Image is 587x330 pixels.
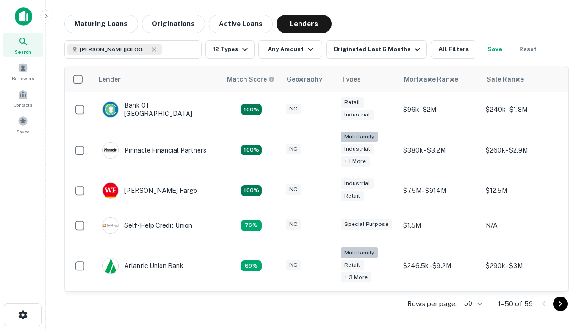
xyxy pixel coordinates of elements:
[460,297,483,310] div: 50
[241,185,262,196] div: Matching Properties: 15, hasApolloMatch: undefined
[102,101,212,118] div: Bank Of [GEOGRAPHIC_DATA]
[286,144,301,154] div: NC
[17,128,30,135] span: Saved
[341,247,378,258] div: Multifamily
[481,208,564,243] td: N/A
[553,297,568,311] button: Go to next page
[487,74,524,85] div: Sale Range
[102,142,206,159] div: Pinnacle Financial Partners
[103,258,118,274] img: picture
[399,173,481,208] td: $7.5M - $914M
[341,110,374,120] div: Industrial
[103,183,118,198] img: picture
[64,15,138,33] button: Maturing Loans
[341,272,371,283] div: + 3 more
[399,127,481,173] td: $380k - $3.2M
[241,145,262,156] div: Matching Properties: 26, hasApolloMatch: undefined
[15,7,32,26] img: capitalize-icon.png
[99,74,121,85] div: Lender
[341,97,364,108] div: Retail
[341,156,370,167] div: + 1 more
[286,219,301,230] div: NC
[407,298,457,309] p: Rows per page:
[241,220,262,231] div: Matching Properties: 11, hasApolloMatch: undefined
[12,75,34,82] span: Borrowers
[14,101,32,109] span: Contacts
[103,218,118,233] img: picture
[399,92,481,127] td: $96k - $2M
[341,144,374,154] div: Industrial
[80,45,149,54] span: [PERSON_NAME][GEOGRAPHIC_DATA], [GEOGRAPHIC_DATA]
[205,40,255,59] button: 12 Types
[102,258,183,274] div: Atlantic Union Bank
[541,227,587,271] iframe: Chat Widget
[341,132,378,142] div: Multifamily
[481,173,564,208] td: $12.5M
[333,44,423,55] div: Originated Last 6 Months
[15,48,31,55] span: Search
[286,104,301,114] div: NC
[209,15,273,33] button: Active Loans
[281,66,336,92] th: Geography
[342,74,361,85] div: Types
[498,298,533,309] p: 1–50 of 59
[241,104,262,115] div: Matching Properties: 15, hasApolloMatch: undefined
[258,40,322,59] button: Any Amount
[3,112,43,137] a: Saved
[341,178,374,189] div: Industrial
[399,208,481,243] td: $1.5M
[431,40,476,59] button: All Filters
[341,191,364,201] div: Retail
[102,182,197,199] div: [PERSON_NAME] Fargo
[481,92,564,127] td: $240k - $1.8M
[480,40,509,59] button: Save your search to get updates of matches that match your search criteria.
[102,217,192,234] div: Self-help Credit Union
[326,40,427,59] button: Originated Last 6 Months
[227,74,275,84] div: Capitalize uses an advanced AI algorithm to match your search with the best lender. The match sco...
[481,66,564,92] th: Sale Range
[399,243,481,289] td: $246.5k - $9.2M
[3,59,43,84] a: Borrowers
[241,260,262,271] div: Matching Properties: 10, hasApolloMatch: undefined
[513,40,543,59] button: Reset
[481,127,564,173] td: $260k - $2.9M
[103,143,118,158] img: picture
[222,66,281,92] th: Capitalize uses an advanced AI algorithm to match your search with the best lender. The match sco...
[481,243,564,289] td: $290k - $3M
[93,66,222,92] th: Lender
[404,74,458,85] div: Mortgage Range
[341,219,392,230] div: Special Purpose
[286,260,301,270] div: NC
[3,33,43,57] a: Search
[103,102,118,117] img: picture
[341,260,364,270] div: Retail
[336,66,399,92] th: Types
[277,15,332,33] button: Lenders
[3,86,43,110] a: Contacts
[287,74,322,85] div: Geography
[399,66,481,92] th: Mortgage Range
[227,74,273,84] h6: Match Score
[142,15,205,33] button: Originations
[286,184,301,195] div: NC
